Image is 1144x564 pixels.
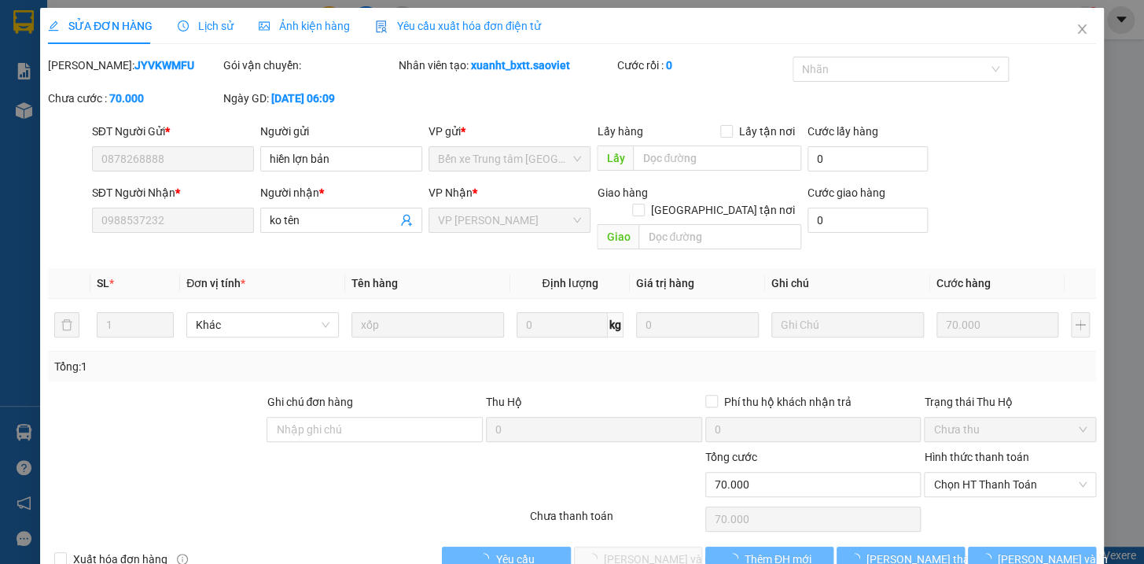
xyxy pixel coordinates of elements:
button: plus [1071,312,1090,337]
span: VP Nhận [429,186,473,199]
span: Giao hàng [597,186,647,199]
b: [DATE] 06:09 [271,92,335,105]
div: Người gửi [260,123,422,140]
span: Đơn vị tính [186,277,245,289]
input: Ghi chú đơn hàng [267,417,483,442]
span: picture [259,20,270,31]
span: SỬA ĐƠN HÀNG [48,20,153,32]
label: Cước lấy hàng [807,125,878,138]
div: Tổng: 1 [54,358,443,375]
input: Ghi Chú [771,312,924,337]
span: kg [608,312,623,337]
span: Lấy [597,146,633,171]
div: Chưa thanh toán [528,507,704,535]
span: Tổng cước [705,451,757,463]
label: Ghi chú đơn hàng [267,396,353,408]
span: Ảnh kiện hàng [259,20,350,32]
div: VP gửi [429,123,590,140]
img: icon [375,20,388,33]
span: Chưa thu [933,418,1087,441]
input: Cước giao hàng [807,208,928,233]
div: Ngày GD: [223,90,395,107]
b: 70.000 [109,92,144,105]
button: Close [1060,8,1104,52]
input: 0 [936,312,1059,337]
input: Cước lấy hàng [807,146,928,171]
span: Phí thu hộ khách nhận trả [718,393,858,411]
div: Nhân viên tạo: [399,57,615,74]
span: Khác [196,313,329,337]
div: [PERSON_NAME]: [48,57,220,74]
span: Giá trị hàng [636,277,694,289]
span: loading [980,553,998,564]
span: SL [97,277,109,289]
input: Dọc đường [633,146,801,171]
span: Giao [597,224,638,249]
span: edit [48,20,59,31]
button: delete [54,312,79,337]
div: SĐT Người Gửi [92,123,254,140]
label: Hình thức thanh toán [924,451,1028,463]
span: Lịch sử [178,20,234,32]
th: Ghi chú [765,268,930,299]
b: 0 [666,59,672,72]
span: close [1076,23,1088,35]
span: user-add [400,214,413,227]
label: Cước giao hàng [807,186,885,199]
input: 0 [636,312,759,337]
div: Người nhận [260,184,422,201]
div: SĐT Người Nhận [92,184,254,201]
div: Gói vận chuyển: [223,57,395,74]
div: Trạng thái Thu Hộ [924,393,1096,411]
span: [GEOGRAPHIC_DATA] tận nơi [645,201,801,219]
input: Dọc đường [638,224,801,249]
span: Cước hàng [936,277,991,289]
span: Chọn HT Thanh Toán [933,473,1087,496]
span: clock-circle [178,20,189,31]
span: loading [849,553,866,564]
span: Yêu cầu xuất hóa đơn điện tử [375,20,541,32]
span: Bến xe Trung tâm Lào Cai [438,147,581,171]
b: xuanht_bxtt.saoviet [471,59,570,72]
span: Lấy tận nơi [733,123,801,140]
div: Cước rồi : [617,57,789,74]
span: loading [478,553,495,564]
span: loading [727,553,745,564]
span: Định lượng [542,277,598,289]
input: VD: Bàn, Ghế [351,312,504,337]
span: VP Gia Lâm [438,208,581,232]
span: Lấy hàng [597,125,642,138]
span: Tên hàng [351,277,398,289]
span: Thu Hộ [486,396,522,408]
div: Chưa cước : [48,90,220,107]
b: JYVKWMFU [134,59,194,72]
